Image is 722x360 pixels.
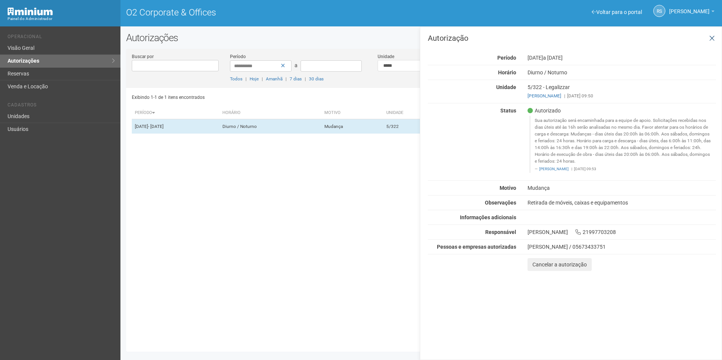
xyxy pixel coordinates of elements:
[498,69,516,75] strong: Horário
[496,84,516,90] strong: Unidade
[383,119,441,134] td: 5/322
[132,53,154,60] label: Buscar por
[500,108,516,114] strong: Status
[528,107,561,114] span: Autorizado
[529,116,716,173] blockquote: Sua autorização será encaminhada para a equipe de apoio. Solicitações recebidas nos dias úteis at...
[543,55,563,61] span: a [DATE]
[522,84,722,99] div: 5/322 - Legalizzar
[321,107,383,119] th: Motivo
[485,229,516,235] strong: Responsável
[148,124,164,129] span: - [DATE]
[497,55,516,61] strong: Período
[285,76,287,82] span: |
[309,76,324,82] a: 30 dias
[321,119,383,134] td: Mudança
[230,53,246,60] label: Período
[522,199,722,206] div: Retirada de móveis, caixas e equipamentos
[485,200,516,206] strong: Observações
[528,258,592,271] button: Cancelar a autorização
[653,5,665,17] a: RS
[266,76,282,82] a: Amanhã
[571,167,572,171] span: |
[383,107,441,119] th: Unidade
[500,185,516,191] strong: Motivo
[539,167,569,171] a: [PERSON_NAME]
[219,107,321,119] th: Horário
[528,93,561,98] a: [PERSON_NAME]
[290,76,302,82] a: 7 dias
[132,119,219,134] td: [DATE]
[460,214,516,220] strong: Informações adicionais
[305,76,306,82] span: |
[250,76,259,82] a: Hoje
[522,185,722,191] div: Mudança
[378,53,394,60] label: Unidade
[8,15,115,22] div: Painel do Administrador
[522,54,722,61] div: [DATE]
[669,9,714,15] a: [PERSON_NAME]
[8,102,115,110] li: Cadastros
[437,244,516,250] strong: Pessoas e empresas autorizadas
[522,229,722,235] div: [PERSON_NAME] 21997703208
[522,69,722,76] div: Diurno / Noturno
[8,8,53,15] img: Minium
[8,34,115,42] li: Operacional
[262,76,263,82] span: |
[126,8,416,17] h1: O2 Corporate & Offices
[564,93,565,98] span: |
[295,62,298,68] span: a
[132,107,219,119] th: Período
[535,166,712,172] footer: [DATE] 09:53
[132,92,419,103] div: Exibindo 1-1 de 1 itens encontrados
[669,1,710,14] span: Rayssa Soares Ribeiro
[219,119,321,134] td: Diurno / Noturno
[230,76,242,82] a: Todos
[428,34,716,42] h3: Autorização
[245,76,247,82] span: |
[528,243,716,250] div: [PERSON_NAME] / 05673433751
[528,92,716,99] div: [DATE] 09:50
[126,32,716,43] h2: Autorizações
[592,9,642,15] a: Voltar para o portal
